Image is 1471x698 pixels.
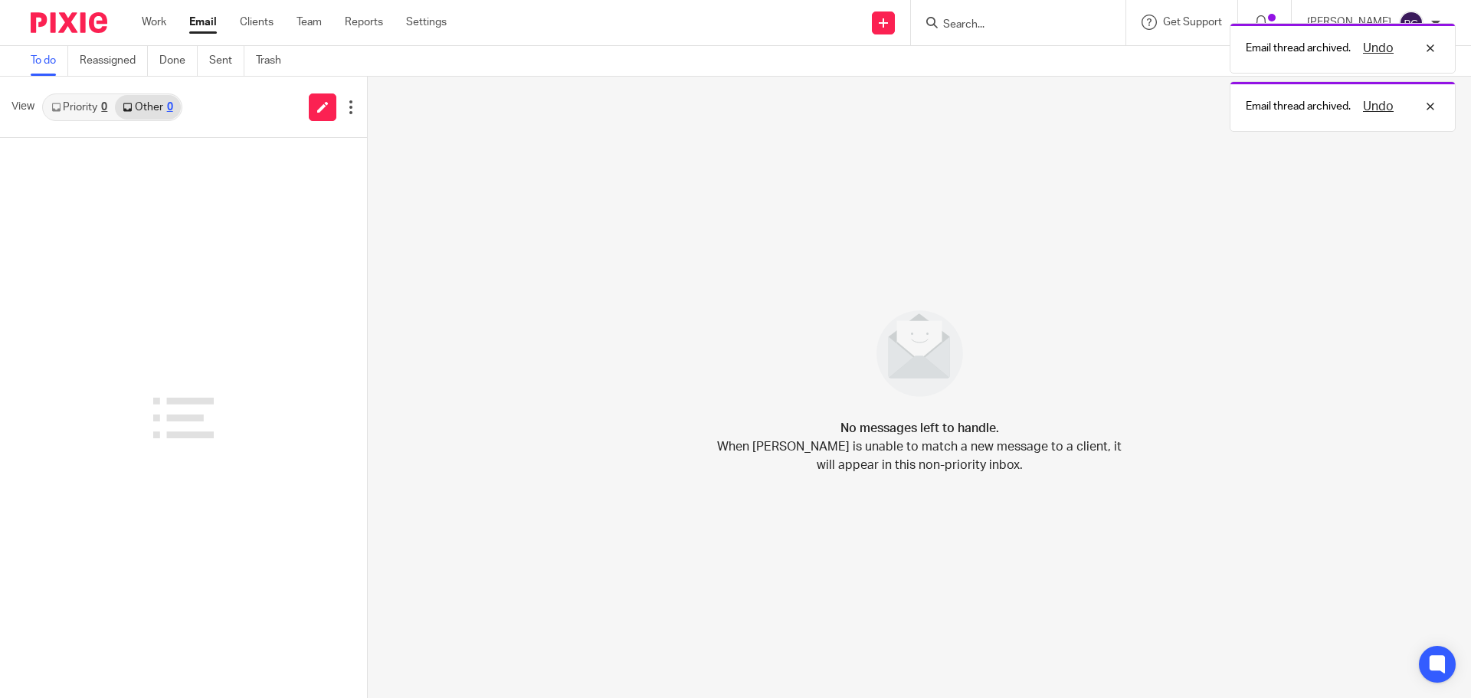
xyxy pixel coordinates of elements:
div: 0 [167,102,173,113]
p: When [PERSON_NAME] is unable to match a new message to a client, it will appear in this non-prior... [716,437,1122,474]
a: Done [159,46,198,76]
p: Email thread archived. [1246,41,1351,56]
img: svg%3E [1399,11,1423,35]
a: Team [296,15,322,30]
a: Priority0 [44,95,115,120]
a: Trash [256,46,293,76]
a: Clients [240,15,274,30]
button: Undo [1358,97,1398,116]
button: Undo [1358,39,1398,57]
img: image [867,300,973,407]
span: View [11,99,34,115]
a: Other0 [115,95,180,120]
a: Sent [209,46,244,76]
h4: No messages left to handle. [840,419,999,437]
p: Email thread archived. [1246,99,1351,114]
a: Reassigned [80,46,148,76]
div: 0 [101,102,107,113]
a: Email [189,15,217,30]
a: Settings [406,15,447,30]
a: Reports [345,15,383,30]
a: To do [31,46,68,76]
img: Pixie [31,12,107,33]
a: Work [142,15,166,30]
